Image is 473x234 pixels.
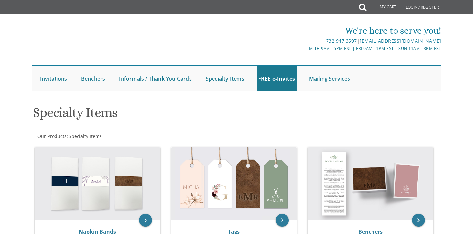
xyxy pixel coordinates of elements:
[257,66,297,91] a: FREE e-Invites
[326,38,357,44] a: 732.947.3597
[33,105,301,125] h1: Specialty Items
[308,147,433,220] img: Benchers
[171,147,297,220] img: Tags
[35,147,160,220] img: Napkin Bands
[307,66,352,91] a: Mailing Services
[276,214,289,227] a: keyboard_arrow_right
[117,66,193,91] a: Informals / Thank You Cards
[37,133,67,139] a: Our Products
[79,66,107,91] a: Benchers
[169,37,441,45] div: |
[169,24,441,37] div: We're here to serve you!
[38,66,69,91] a: Invitations
[139,214,152,227] a: keyboard_arrow_right
[204,66,246,91] a: Specialty Items
[412,214,425,227] a: keyboard_arrow_right
[69,133,102,139] span: Specialty Items
[169,45,441,52] div: M-Th 9am - 5pm EST | Fri 9am - 1pm EST | Sun 11am - 3pm EST
[366,1,401,14] a: My Cart
[68,133,102,139] a: Specialty Items
[32,133,237,140] div: :
[360,38,441,44] a: [EMAIL_ADDRESS][DOMAIN_NAME]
